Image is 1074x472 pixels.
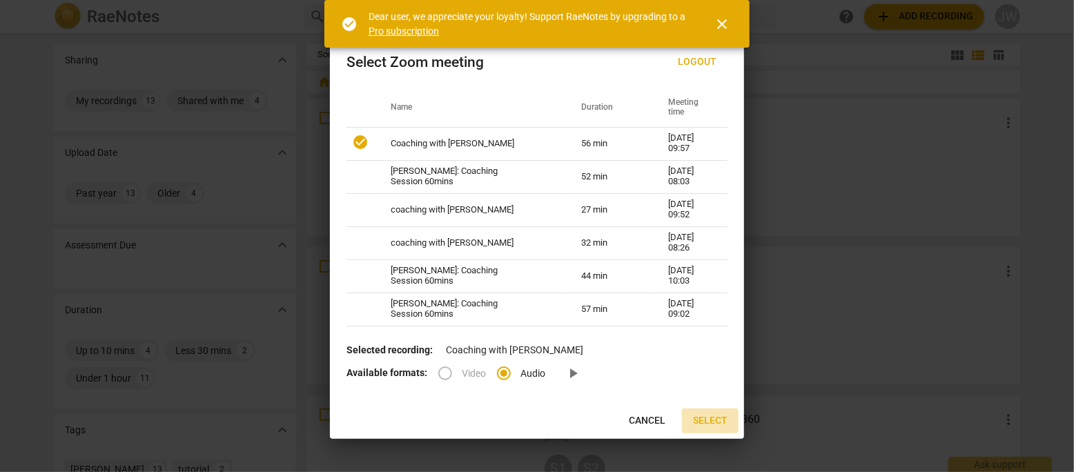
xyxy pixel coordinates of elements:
[629,414,665,428] span: Cancel
[678,55,716,69] span: Logout
[565,293,652,326] td: 57 min
[705,8,739,41] button: Close
[341,16,358,32] span: check_circle
[556,357,589,390] a: Preview
[374,88,565,127] th: Name
[618,409,676,433] button: Cancel
[369,26,439,37] a: Pro subscription
[565,326,652,359] td: 32 min
[374,293,565,326] td: [PERSON_NAME]: Coaching Session 60mins
[565,226,652,259] td: 32 min
[346,54,484,71] div: Select Zoom meeting
[565,259,652,293] td: 44 min
[693,414,728,428] span: Select
[374,259,565,293] td: [PERSON_NAME]: Coaching Session 60mins
[565,193,652,226] td: 27 min
[374,127,565,160] td: Coaching with [PERSON_NAME]
[714,16,730,32] span: close
[346,343,728,357] p: Coaching with [PERSON_NAME]
[374,193,565,226] td: coaching with [PERSON_NAME]
[462,366,486,381] span: Video
[374,326,565,359] td: [PERSON_NAME] Personal Meeting Room
[652,293,728,326] td: [DATE] 09:02
[520,366,545,381] span: Audio
[346,344,433,355] b: Selected recording:
[565,88,652,127] th: Duration
[369,10,689,38] div: Dear user, we appreciate your loyalty! Support RaeNotes by upgrading to a
[652,193,728,226] td: [DATE] 09:52
[352,134,369,150] span: check_circle
[652,160,728,193] td: [DATE] 08:03
[652,88,728,127] th: Meeting time
[346,367,427,378] b: Available formats:
[667,50,728,75] button: Logout
[652,326,728,359] td: [DATE] 08:34
[652,127,728,160] td: [DATE] 09:57
[682,409,739,433] button: Select
[565,127,652,160] td: 56 min
[565,365,581,382] span: play_arrow
[652,226,728,259] td: [DATE] 08:26
[374,160,565,193] td: [PERSON_NAME]: Coaching Session 60mins
[652,259,728,293] td: [DATE] 10:03
[565,160,652,193] td: 52 min
[438,367,556,378] div: File type
[374,226,565,259] td: coaching with [PERSON_NAME]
